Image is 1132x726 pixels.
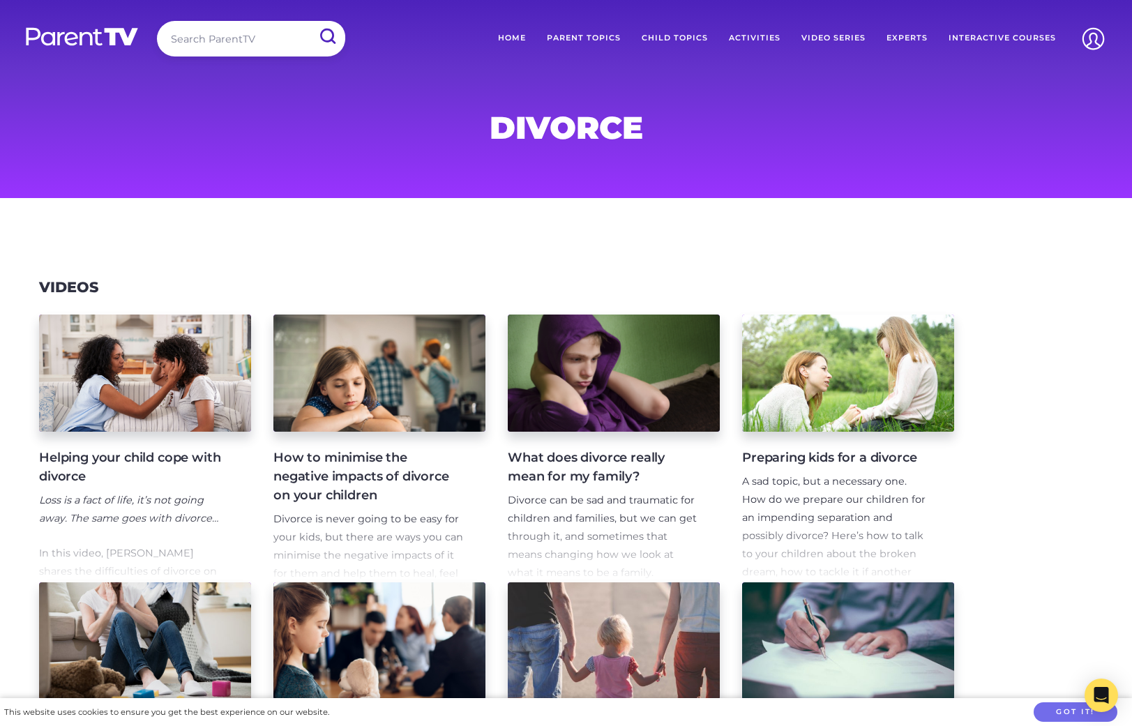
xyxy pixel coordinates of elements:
[4,705,329,720] div: This website uses cookies to ensure you get the best experience on our website.
[742,448,932,467] h4: Preparing kids for a divorce
[1085,679,1118,712] div: Open Intercom Messenger
[631,21,718,56] a: Child Topics
[508,492,697,582] p: Divorce can be sad and traumatic for children and families, but we can get through it, and someti...
[742,315,954,582] a: Preparing kids for a divorce A sad topic, but a necessary one. How do we prepare our children for...
[508,315,720,582] a: What does divorce really mean for my family? Divorce can be sad and traumatic for children and fa...
[718,21,791,56] a: Activities
[24,27,139,47] img: parenttv-logo-white.4c85aaf.svg
[273,513,463,598] span: Divorce is never going to be easy for your kids, but there are ways you can minimise the negative...
[1076,21,1111,56] img: Account
[39,279,98,296] h3: Videos
[157,21,345,56] input: Search ParentTV
[309,21,345,52] input: Submit
[273,448,463,505] h4: How to minimise the negative impacts of divorce on your children
[508,448,697,486] h4: What does divorce really mean for my family?
[39,545,229,617] p: In this video, [PERSON_NAME] shares the difficulties of divorce on children and how to help your ...
[536,21,631,56] a: Parent Topics
[39,494,218,524] em: Loss is a fact of life, it’s not going away. The same goes with divorce…
[791,21,876,56] a: Video Series
[273,315,485,582] a: How to minimise the negative impacts of divorce on your children Divorce is never going to be eas...
[39,448,229,486] h4: Helping your child cope with divorce
[1034,702,1117,723] button: Got it!
[488,21,536,56] a: Home
[742,473,932,635] p: A sad topic, but a necessary one. How do we prepare our children for an impending separation and ...
[876,21,938,56] a: Experts
[39,315,251,582] a: Helping your child cope with divorce Loss is a fact of life, it’s not going away. The same goes w...
[230,114,903,142] h1: divorce
[938,21,1066,56] a: Interactive Courses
